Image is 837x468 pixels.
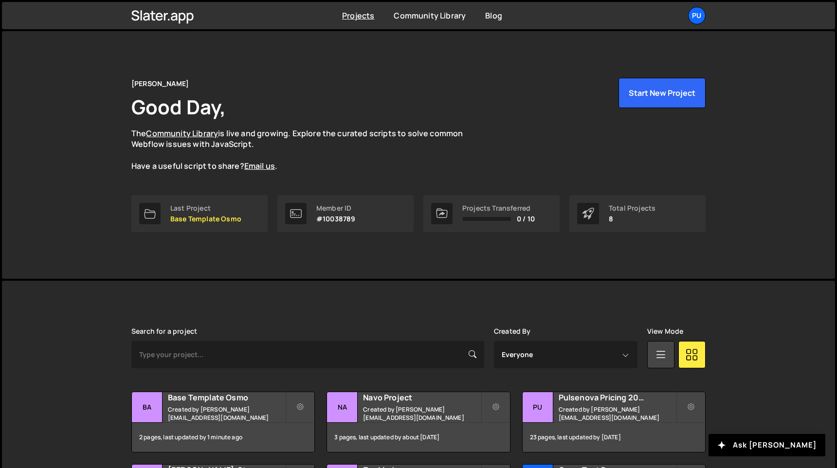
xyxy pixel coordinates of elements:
button: Ask [PERSON_NAME] [709,434,825,456]
p: 8 [609,215,655,223]
input: Type your project... [131,341,484,368]
a: Ba Base Template Osmo Created by [PERSON_NAME][EMAIL_ADDRESS][DOMAIN_NAME] 2 pages, last updated ... [131,392,315,452]
a: Pu [688,7,706,24]
h2: Pulsenova Pricing 2025 [559,392,676,403]
small: Created by [PERSON_NAME][EMAIL_ADDRESS][DOMAIN_NAME] [168,405,285,422]
div: Member ID [316,204,355,212]
h2: Base Template Osmo [168,392,285,403]
a: Na Navo Project Created by [PERSON_NAME][EMAIL_ADDRESS][DOMAIN_NAME] 3 pages, last updated by abo... [327,392,510,452]
p: The is live and growing. Explore the curated scripts to solve common Webflow issues with JavaScri... [131,128,482,172]
div: Last Project [170,204,241,212]
label: Created By [494,327,531,335]
small: Created by [PERSON_NAME][EMAIL_ADDRESS][DOMAIN_NAME] [559,405,676,422]
a: Email us [244,161,275,171]
div: 2 pages, last updated by 1 minute ago [132,423,314,452]
h2: Navo Project [363,392,480,403]
div: 3 pages, last updated by about [DATE] [327,423,509,452]
button: Start New Project [619,78,706,108]
span: 0 / 10 [517,215,535,223]
a: Blog [485,10,502,21]
a: Pu Pulsenova Pricing 2025 Created by [PERSON_NAME][EMAIL_ADDRESS][DOMAIN_NAME] 23 pages, last upd... [522,392,706,452]
div: Ba [132,392,163,423]
label: Search for a project [131,327,197,335]
div: Pu [523,392,553,423]
div: [PERSON_NAME] [131,78,189,90]
label: View Mode [647,327,683,335]
div: Projects Transferred [462,204,535,212]
div: 23 pages, last updated by [DATE] [523,423,705,452]
div: Na [327,392,358,423]
a: Community Library [146,128,218,139]
h1: Good Day, [131,93,226,120]
a: Projects [342,10,374,21]
p: #10038789 [316,215,355,223]
a: Last Project Base Template Osmo [131,195,268,232]
a: Community Library [394,10,466,21]
p: Base Template Osmo [170,215,241,223]
small: Created by [PERSON_NAME][EMAIL_ADDRESS][DOMAIN_NAME] [363,405,480,422]
div: Total Projects [609,204,655,212]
